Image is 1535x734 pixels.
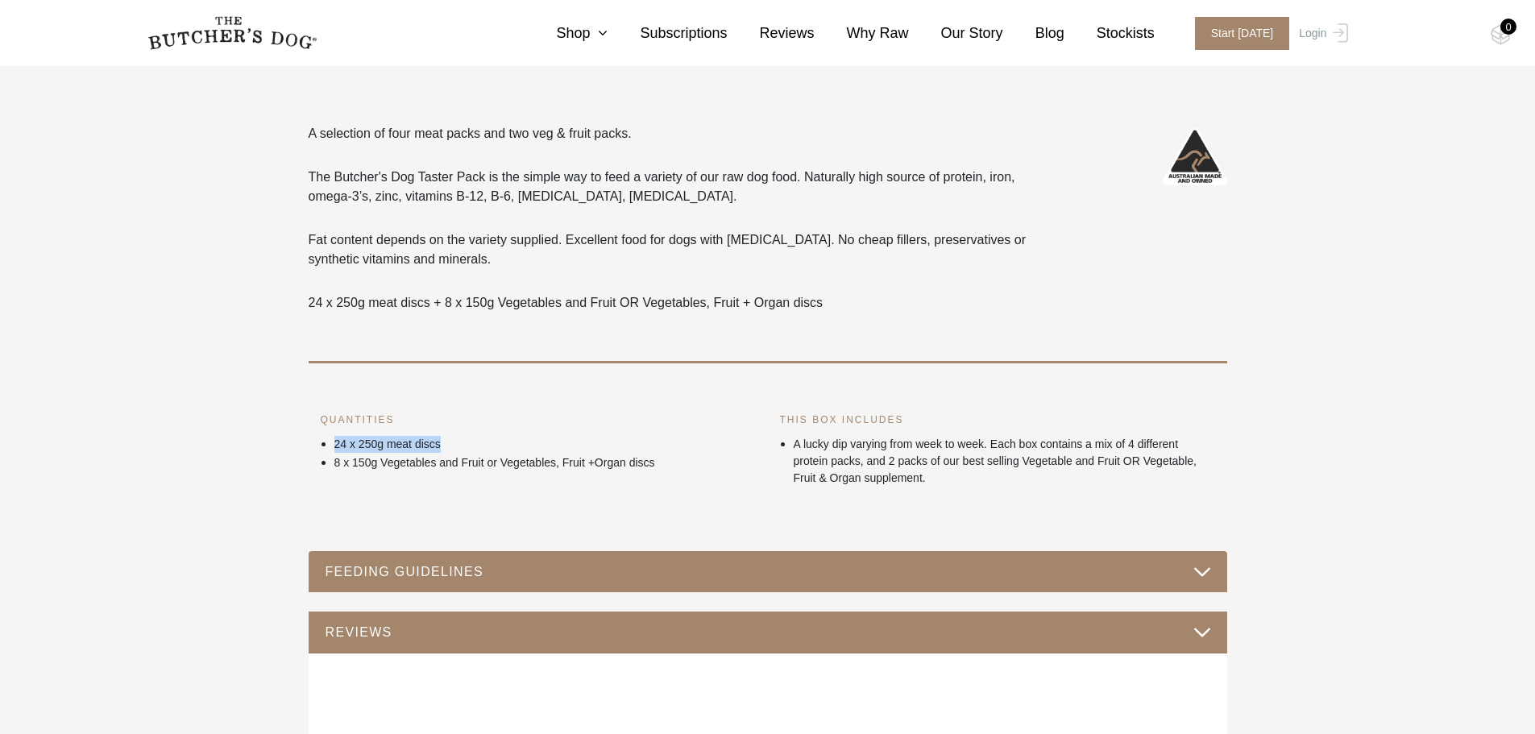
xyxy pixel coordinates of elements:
[1295,17,1347,50] a: Login
[309,124,1043,313] div: A selection of four meat packs and two veg & fruit packs.
[1163,124,1227,189] img: Australian-Made_White.png
[1491,24,1511,45] img: TBD_Cart-Empty.png
[780,412,1215,428] h6: THIS BOX INCLUDES
[334,454,756,471] p: 8 x 150g Vegetables and Fruit or Vegetables, Fruit +Organ discs
[321,412,756,428] h6: QUANTITIES
[1179,17,1296,50] a: Start [DATE]
[309,168,1043,206] p: The Butcher's Dog Taster Pack is the simple way to feed a variety of our raw dog food. Naturally ...
[728,23,815,44] a: Reviews
[1003,23,1064,44] a: Blog
[325,561,1211,583] button: FEEDING GUIDELINES
[524,23,608,44] a: Shop
[909,23,1003,44] a: Our Story
[815,23,909,44] a: Why Raw
[1500,19,1516,35] div: 0
[334,436,756,453] p: 24 x 250g meat discs
[325,621,1211,643] button: REVIEWS
[794,436,1215,487] p: A lucky dip varying from week to week. Each box contains a mix of 4 different protein packs, and ...
[309,230,1043,269] p: Fat content depends on the variety supplied. Excellent food for dogs with [MEDICAL_DATA]. No chea...
[309,293,1043,313] p: 24 x 250g meat discs + 8 x 150g Vegetables and Fruit OR Vegetables, Fruit + Organ discs
[608,23,727,44] a: Subscriptions
[1195,17,1290,50] span: Start [DATE]
[1064,23,1155,44] a: Stockists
